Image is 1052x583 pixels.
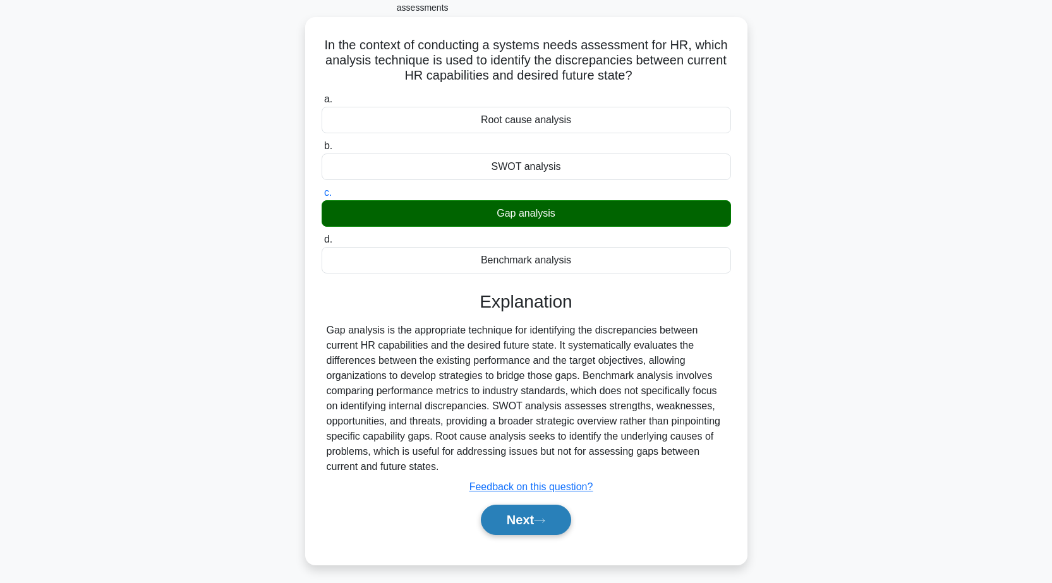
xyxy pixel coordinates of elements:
[320,37,732,84] h5: In the context of conducting a systems needs assessment for HR, which analysis technique is used ...
[324,140,332,151] span: b.
[322,107,731,133] div: Root cause analysis
[329,291,723,313] h3: Explanation
[322,247,731,273] div: Benchmark analysis
[481,505,571,535] button: Next
[324,187,332,198] span: c.
[324,234,332,244] span: d.
[469,481,593,492] a: Feedback on this question?
[322,153,731,180] div: SWOT analysis
[327,323,726,474] div: Gap analysis is the appropriate technique for identifying the discrepancies between current HR ca...
[322,200,731,227] div: Gap analysis
[324,93,332,104] span: a.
